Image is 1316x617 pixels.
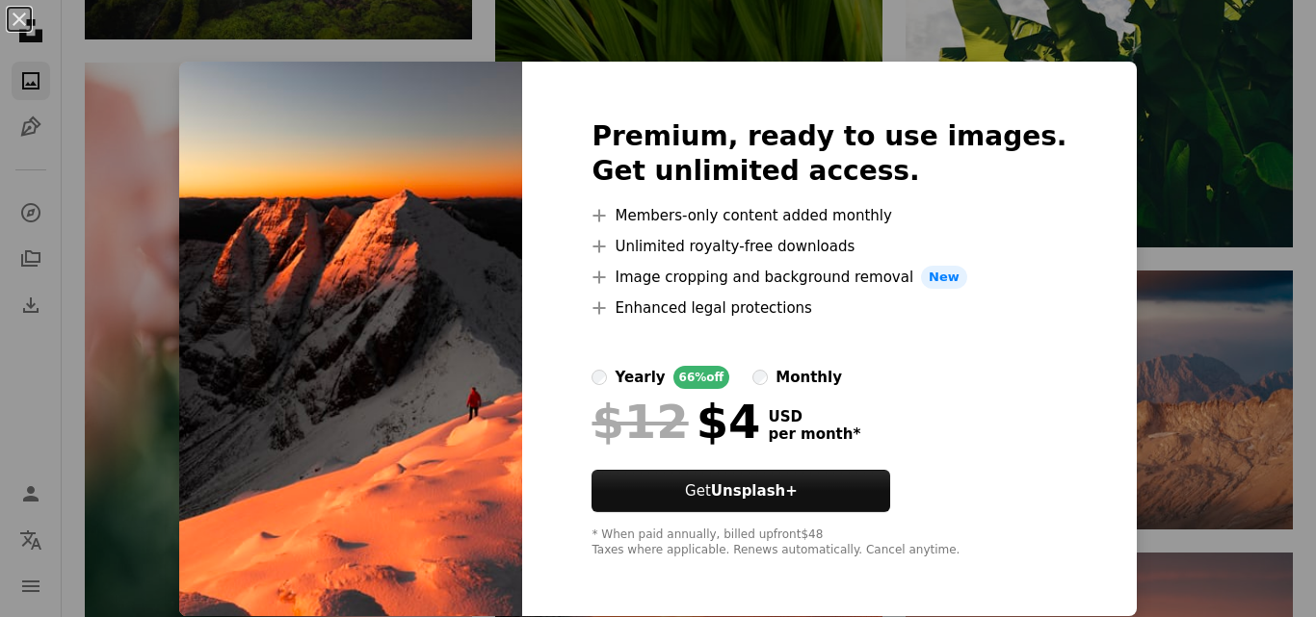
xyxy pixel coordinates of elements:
input: monthly [752,370,768,385]
span: USD [768,408,860,425]
input: yearly66%off [592,370,607,385]
div: yearly [615,366,665,389]
li: Unlimited royalty-free downloads [592,235,1066,258]
div: * When paid annually, billed upfront $48 Taxes where applicable. Renews automatically. Cancel any... [592,527,1066,558]
button: GetUnsplash+ [592,470,890,512]
span: $12 [592,397,688,447]
div: monthly [776,366,842,389]
img: premium_photo-1706625697112-d1c06844309d [179,62,522,616]
span: New [921,266,967,289]
li: Members-only content added monthly [592,204,1066,227]
div: 66% off [673,366,730,389]
div: $4 [592,397,760,447]
li: Enhanced legal protections [592,296,1066,320]
span: per month * [768,425,860,443]
h2: Premium, ready to use images. Get unlimited access. [592,119,1066,189]
strong: Unsplash+ [711,482,798,500]
li: Image cropping and background removal [592,266,1066,289]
